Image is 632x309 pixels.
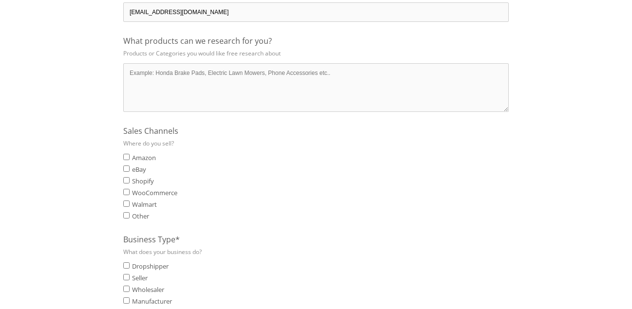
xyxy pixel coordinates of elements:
[123,126,178,136] legend: Sales Channels
[123,188,177,197] label: WooCommerce
[123,153,156,162] label: Amazon
[123,189,130,195] input: WooCommerce
[123,200,130,207] input: Walmart
[123,165,146,174] label: eBay
[123,165,130,172] input: eBay
[123,36,509,46] label: What products can we research for you?
[123,273,148,282] label: Seller
[123,46,509,60] div: Products or Categories you would like free research about
[123,212,149,220] label: Other
[123,212,130,218] input: Other
[123,262,169,271] label: Dropshipper
[123,154,130,160] input: Amazon
[123,200,157,209] label: Walmart
[123,136,509,150] div: Where do you sell?
[123,262,130,269] input: Dropshipper
[123,177,130,183] input: Shopify
[123,274,130,280] input: Seller
[123,286,130,292] input: Wholesaler
[123,245,509,259] div: What does your business do?
[123,297,172,306] label: Manufacturer
[123,297,130,304] input: Manufacturer
[123,285,164,294] label: Wholesaler
[123,177,154,185] label: Shopify
[123,234,180,245] legend: Business Type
